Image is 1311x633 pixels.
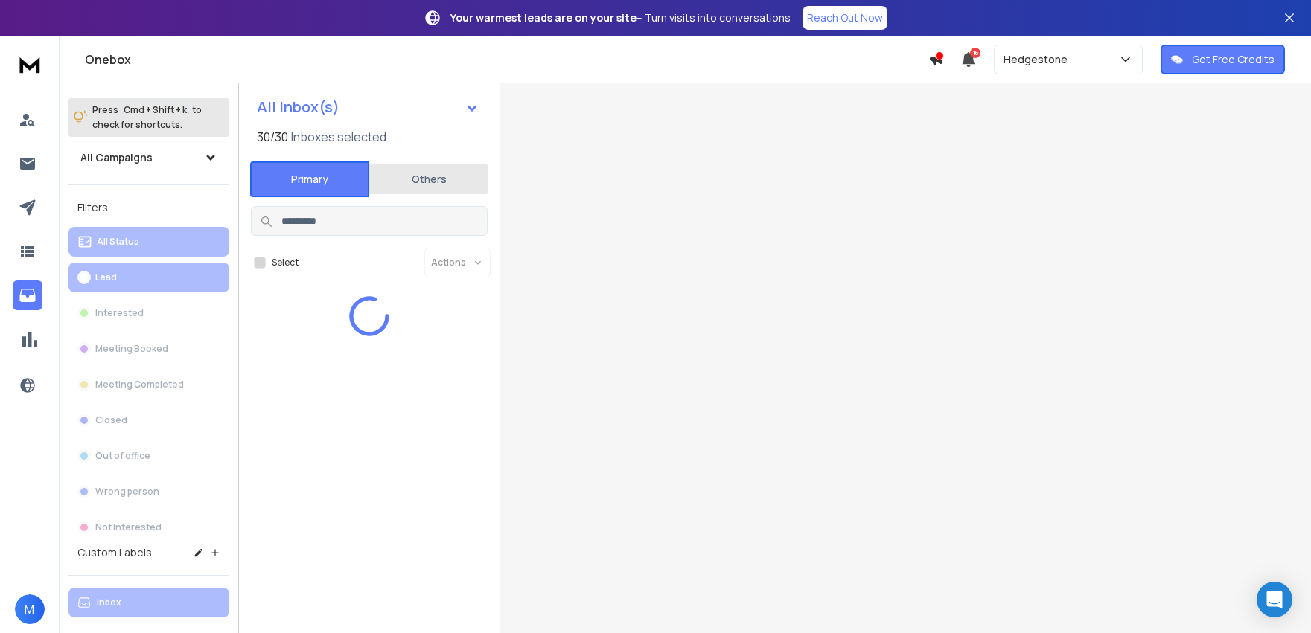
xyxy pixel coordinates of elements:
h1: All Inbox(s) [257,100,339,115]
h3: Filters [68,197,229,218]
button: Others [369,163,488,196]
h3: Custom Labels [77,545,152,560]
span: 16 [970,48,980,58]
img: logo [15,51,45,78]
p: Press to check for shortcuts. [92,103,202,132]
button: M [15,594,45,624]
button: All Inbox(s) [245,92,491,122]
h3: Inboxes selected [291,128,386,146]
p: Reach Out Now [807,10,883,25]
button: Get Free Credits [1161,45,1285,74]
p: Get Free Credits [1192,52,1275,67]
span: 30 / 30 [257,128,288,146]
h1: Onebox [85,51,928,68]
p: – Turn visits into conversations [450,10,791,25]
h1: All Campaigns [80,150,153,165]
span: Cmd + Shift + k [121,101,189,118]
strong: Your warmest leads are on your site [450,10,637,25]
label: Select [272,257,299,269]
button: All Campaigns [68,143,229,173]
a: Reach Out Now [803,6,887,30]
div: Open Intercom Messenger [1257,582,1292,617]
p: Hedgestone [1004,52,1074,67]
button: Primary [250,161,369,197]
